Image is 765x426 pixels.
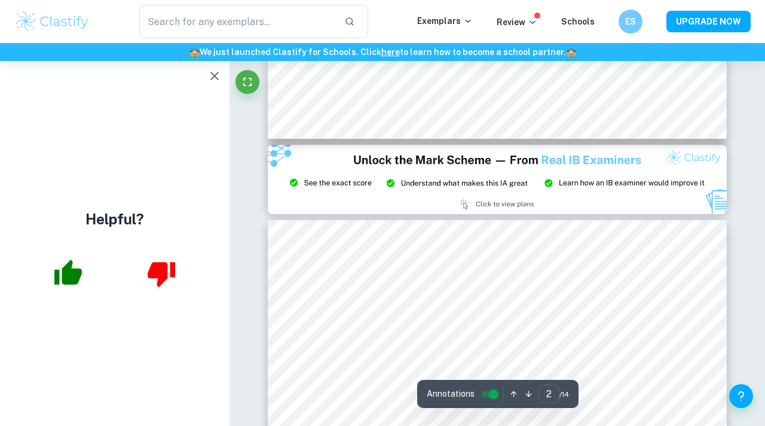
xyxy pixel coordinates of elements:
span: 🏫 [566,47,576,57]
input: Search for any exemplars... [139,5,335,38]
h6: ES [624,15,638,28]
a: Schools [561,17,595,26]
p: Exemplars [417,14,473,28]
button: Fullscreen [235,70,259,94]
a: here [381,47,400,57]
button: UPGRADE NOW [666,11,751,32]
button: ES [619,10,642,34]
h6: We just launched Clastify for Schools. Click to learn how to become a school partner. [2,45,763,59]
span: 🏫 [189,47,200,57]
span: / 14 [559,389,569,400]
img: Ad [268,145,727,214]
img: Clastify logo [14,10,90,34]
button: Help and Feedback [729,384,753,408]
h4: Helpful? [85,208,144,230]
p: Review [497,16,537,29]
span: Annotations [427,388,475,400]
